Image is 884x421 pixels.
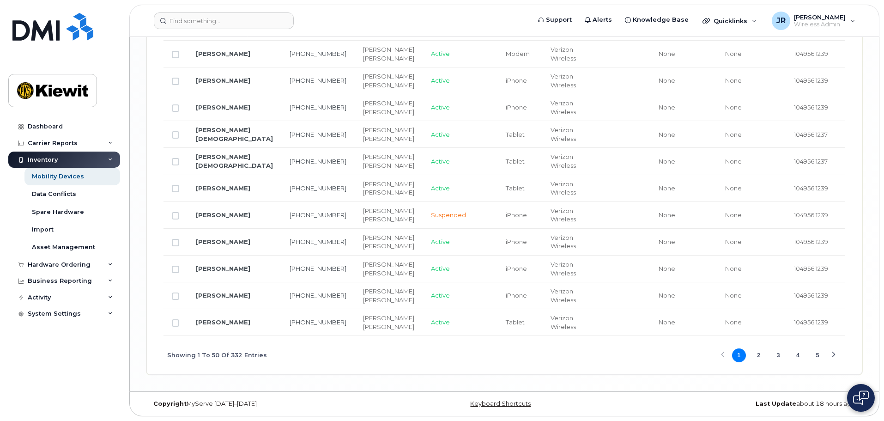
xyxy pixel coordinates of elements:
div: [PERSON_NAME] [363,207,414,215]
span: Wireless Admin [794,21,846,28]
div: [PERSON_NAME] [363,153,414,161]
div: [PERSON_NAME] [363,54,414,63]
div: [PERSON_NAME] [363,161,414,170]
a: [PERSON_NAME] [196,104,250,111]
span: None [659,265,675,272]
span: Verizon Wireless [551,287,576,304]
span: None [725,131,742,138]
div: [PERSON_NAME] [363,134,414,143]
span: Active [431,184,450,192]
span: Verizon Wireless [551,99,576,116]
div: [PERSON_NAME] [363,180,414,189]
div: [PERSON_NAME] [363,108,414,116]
span: None [725,211,742,219]
div: [PERSON_NAME] [363,99,414,108]
a: [PHONE_NUMBER] [290,265,346,272]
a: [PHONE_NUMBER] [290,158,346,165]
a: [PHONE_NUMBER] [290,238,346,245]
div: [PERSON_NAME] [363,323,414,331]
span: Active [431,318,450,326]
a: [PHONE_NUMBER] [290,318,346,326]
span: 104956.1237 [794,158,828,165]
span: None [659,104,675,111]
a: [PERSON_NAME][DEMOGRAPHIC_DATA] [196,126,273,142]
a: [PHONE_NUMBER] [290,292,346,299]
span: 104956.1239 [794,184,828,192]
a: [PERSON_NAME] [196,292,250,299]
a: [PHONE_NUMBER] [290,211,346,219]
span: iPhone [506,265,527,272]
span: 104956.1239 [794,265,828,272]
span: Support [546,15,572,24]
button: Page 4 [791,348,805,362]
span: None [725,77,742,84]
span: None [659,292,675,299]
a: [PERSON_NAME] [196,211,250,219]
span: None [725,50,742,57]
span: None [659,158,675,165]
strong: Copyright [153,400,187,407]
a: [PHONE_NUMBER] [290,50,346,57]
a: [PERSON_NAME] [196,184,250,192]
span: None [725,238,742,245]
span: iPhone [506,238,527,245]
span: Active [431,50,450,57]
span: iPhone [506,104,527,111]
a: [PERSON_NAME] [196,238,250,245]
div: Quicklinks [696,12,763,30]
span: Active [431,158,450,165]
span: Modem [506,50,530,57]
span: None [725,265,742,272]
span: Active [431,131,450,138]
span: Verizon Wireless [551,73,576,89]
span: 104956.1239 [794,238,828,245]
div: [PERSON_NAME] [363,126,414,134]
span: Showing 1 To 50 Of 332 Entries [167,348,267,362]
div: [PERSON_NAME] [363,233,414,242]
span: Tablet [506,158,525,165]
div: MyServe [DATE]–[DATE] [146,400,385,408]
input: Find something... [154,12,294,29]
div: about 18 hours ago [624,400,862,408]
div: [PERSON_NAME] [363,260,414,269]
span: Verizon Wireless [551,126,576,142]
a: [PERSON_NAME] [196,77,250,84]
span: Suspended [431,211,466,219]
strong: Last Update [756,400,796,407]
button: Page 1 [732,348,746,362]
span: None [659,211,675,219]
span: None [725,318,742,326]
span: Knowledge Base [633,15,689,24]
span: None [659,238,675,245]
span: None [725,158,742,165]
span: Tablet [506,131,525,138]
span: 104956.1239 [794,77,828,84]
a: [PHONE_NUMBER] [290,131,346,138]
span: [PERSON_NAME] [794,13,846,21]
a: [PHONE_NUMBER] [290,104,346,111]
span: Active [431,104,450,111]
span: None [659,131,675,138]
button: Page 2 [751,348,765,362]
span: 104956.1239 [794,211,828,219]
span: Verizon Wireless [551,207,576,223]
span: 104956.1239 [794,292,828,299]
span: 104956.1237 [794,131,828,138]
div: [PERSON_NAME] [363,81,414,90]
span: None [725,184,742,192]
div: [PERSON_NAME] [363,287,414,296]
span: Verizon Wireless [551,153,576,169]
span: Tablet [506,318,525,326]
span: None [725,104,742,111]
span: Active [431,292,450,299]
span: Verizon Wireless [551,46,576,62]
button: Next Page [827,348,841,362]
a: Knowledge Base [618,11,695,29]
span: Verizon Wireless [551,261,576,277]
span: Verizon Wireless [551,314,576,330]
span: None [725,292,742,299]
a: [PHONE_NUMBER] [290,77,346,84]
span: iPhone [506,211,527,219]
a: [PERSON_NAME] [196,50,250,57]
button: Page 5 [811,348,824,362]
